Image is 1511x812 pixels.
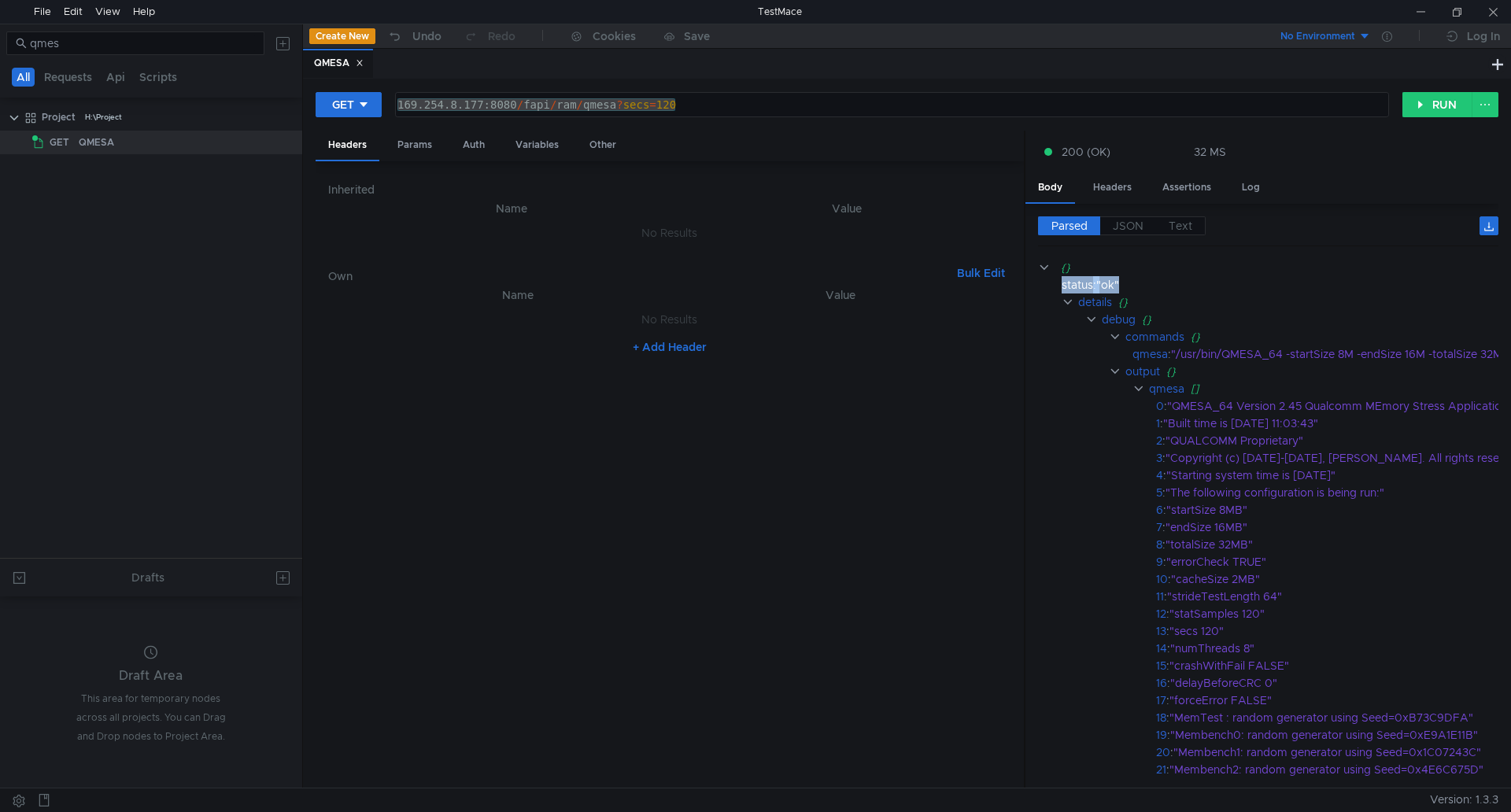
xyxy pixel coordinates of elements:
[79,131,114,154] div: QMESA
[412,27,441,46] div: Undo
[341,199,682,218] th: Name
[682,199,1011,218] th: Value
[503,131,571,160] div: Variables
[1156,588,1164,605] div: 11
[1402,92,1472,117] button: RUN
[1025,173,1075,204] div: Body
[1280,29,1355,44] div: No Environment
[314,55,364,72] div: QMESA
[641,312,697,327] nz-embed-empty: No Results
[353,286,682,304] th: Name
[1081,173,1144,202] div: Headers
[641,226,697,240] nz-embed-empty: No Results
[684,31,710,42] div: Save
[1113,219,1143,233] span: JSON
[593,27,636,46] div: Cookies
[385,131,445,160] div: Params
[1156,415,1160,432] div: 1
[1125,363,1159,380] div: output
[1077,293,1111,311] div: details
[1229,173,1273,202] div: Log
[131,568,164,587] div: Drafts
[1156,657,1166,674] div: 15
[1156,501,1163,519] div: 6
[1467,27,1500,46] div: Log In
[1156,397,1164,415] div: 0
[1062,143,1110,161] span: 200 (OK)
[328,180,1011,199] h6: Inherited
[12,68,35,87] button: All
[30,35,255,52] input: Search...
[450,131,497,160] div: Auth
[1156,570,1168,588] div: 10
[682,286,999,304] th: Value
[1194,145,1226,159] div: 32 MS
[626,338,713,356] button: + Add Header
[42,105,76,129] div: Project
[1156,519,1162,536] div: 7
[1062,276,1093,293] div: status
[1156,553,1163,570] div: 9
[332,96,354,113] div: GET
[1125,328,1184,345] div: commands
[1101,311,1135,328] div: debug
[316,92,382,117] button: GET
[1156,744,1170,761] div: 20
[1430,788,1498,811] span: Version: 1.3.3
[1156,709,1166,726] div: 18
[1148,380,1184,397] div: qmesa
[951,264,1011,282] button: Bulk Edit
[488,27,515,46] div: Redo
[1156,484,1162,501] div: 5
[453,24,526,48] button: Redo
[309,28,375,44] button: Create New
[1132,345,1168,363] div: qmesa
[375,24,453,48] button: Undo
[1156,449,1162,467] div: 3
[1156,726,1167,744] div: 19
[1156,692,1166,709] div: 17
[1156,432,1162,449] div: 2
[577,131,629,160] div: Other
[1051,219,1088,233] span: Parsed
[102,68,130,87] button: Api
[1156,674,1167,692] div: 16
[1156,467,1163,484] div: 4
[328,267,951,286] h6: Own
[1169,219,1192,233] span: Text
[50,131,69,154] span: GET
[135,68,182,87] button: Scripts
[85,105,122,129] div: H:\Project
[1156,761,1166,778] div: 21
[39,68,97,87] button: Requests
[1156,622,1166,640] div: 13
[1156,605,1166,622] div: 12
[1150,173,1224,202] div: Assertions
[316,131,379,161] div: Headers
[1262,24,1371,49] button: No Environment
[1156,640,1167,657] div: 14
[1156,536,1162,553] div: 8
